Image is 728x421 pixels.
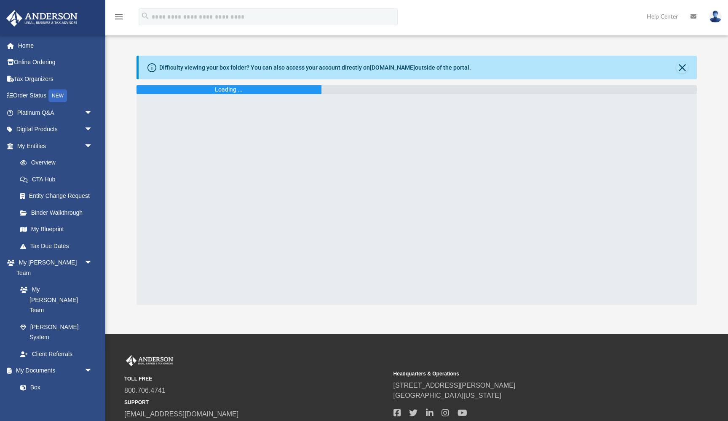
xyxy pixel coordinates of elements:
a: [DOMAIN_NAME] [370,64,415,71]
img: User Pic [709,11,722,23]
a: Order StatusNEW [6,87,105,105]
small: SUPPORT [124,399,388,406]
a: [GEOGRAPHIC_DATA][US_STATE] [393,392,501,399]
a: Overview [12,154,105,171]
a: menu [114,16,124,22]
i: menu [114,12,124,22]
div: NEW [48,89,67,102]
a: Tax Organizers [6,70,105,87]
a: [STREET_ADDRESS][PERSON_NAME] [393,382,516,389]
a: Home [6,37,105,54]
a: Platinum Q&Aarrow_drop_down [6,104,105,121]
i: search [141,11,150,21]
a: My Documentsarrow_drop_down [6,362,101,379]
div: Loading ... [215,85,243,94]
a: Entity Change Request [12,188,105,205]
span: arrow_drop_down [84,104,101,121]
a: My Blueprint [12,221,101,238]
a: 800.706.4741 [124,387,166,394]
a: Binder Walkthrough [12,204,105,221]
a: Digital Productsarrow_drop_down [6,121,105,138]
a: [PERSON_NAME] System [12,318,101,345]
a: My Entitiesarrow_drop_down [6,138,105,154]
small: TOLL FREE [124,375,388,383]
a: Box [12,379,97,396]
a: [EMAIL_ADDRESS][DOMAIN_NAME] [124,410,238,418]
a: Online Ordering [6,54,105,71]
span: arrow_drop_down [84,121,101,138]
a: Client Referrals [12,345,101,362]
a: CTA Hub [12,171,105,188]
span: arrow_drop_down [84,362,101,380]
span: arrow_drop_down [84,138,101,155]
a: My [PERSON_NAME] Team [12,281,97,319]
a: Tax Due Dates [12,237,105,254]
button: Close [676,62,688,73]
small: Headquarters & Operations [393,370,657,378]
div: Difficulty viewing your box folder? You can also access your account directly on outside of the p... [159,63,471,72]
a: My [PERSON_NAME] Teamarrow_drop_down [6,254,101,281]
img: Anderson Advisors Platinum Portal [124,355,175,366]
img: Anderson Advisors Platinum Portal [4,10,80,27]
span: arrow_drop_down [84,254,101,272]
